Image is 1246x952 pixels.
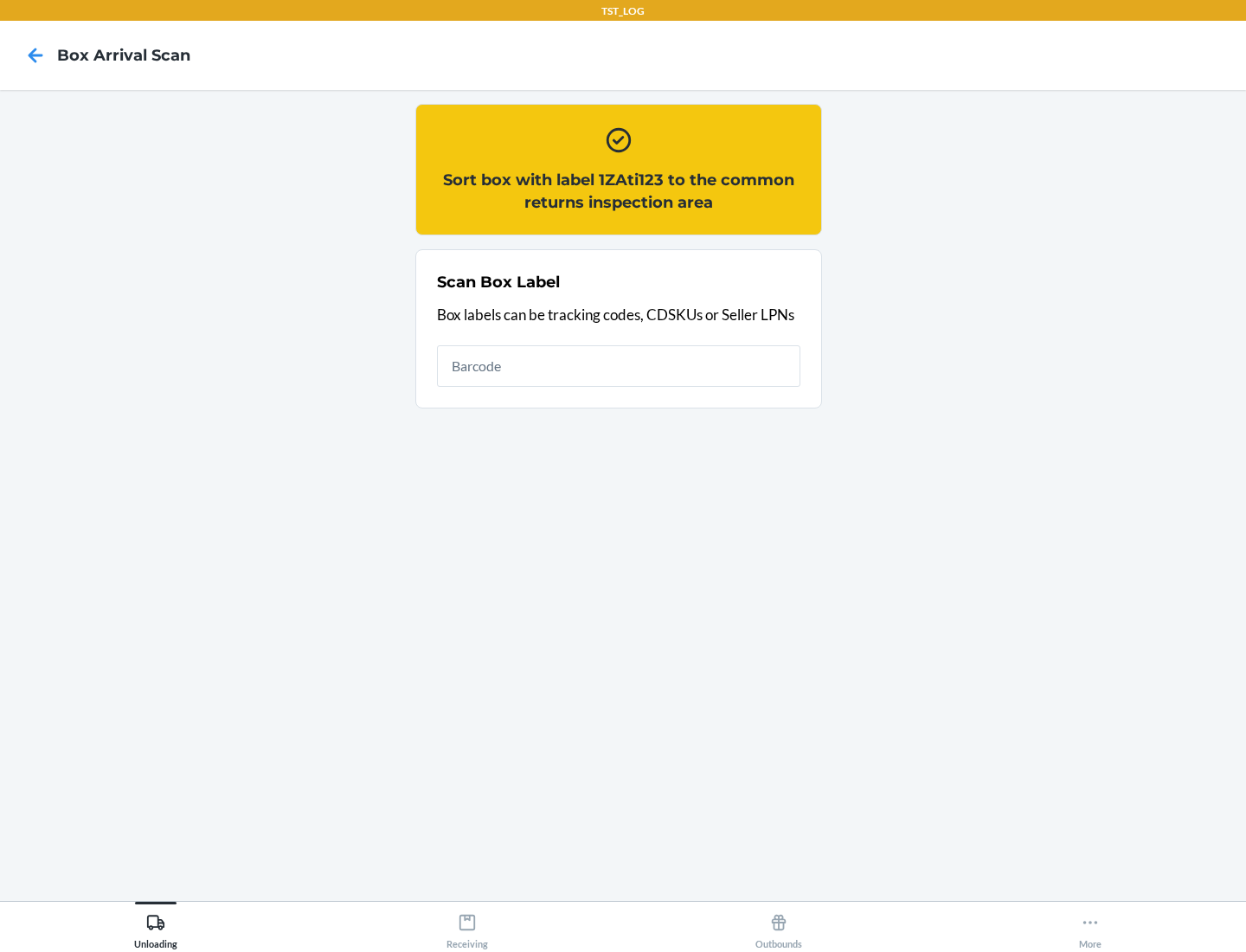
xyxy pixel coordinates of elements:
[623,902,934,949] button: Outbounds
[57,44,190,67] h4: Box Arrival Scan
[437,345,800,387] input: Barcode
[437,169,800,214] h2: Sort box with label 1ZAti123 to the common returns inspection area
[1079,906,1101,949] div: More
[934,902,1246,949] button: More
[601,3,645,19] p: TST_LOG
[755,906,802,949] div: Outbounds
[311,902,623,949] button: Receiving
[134,906,177,949] div: Unloading
[437,304,800,326] p: Box labels can be tracking codes, CDSKUs or Seller LPNs
[446,906,488,949] div: Receiving
[437,271,560,293] h2: Scan Box Label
